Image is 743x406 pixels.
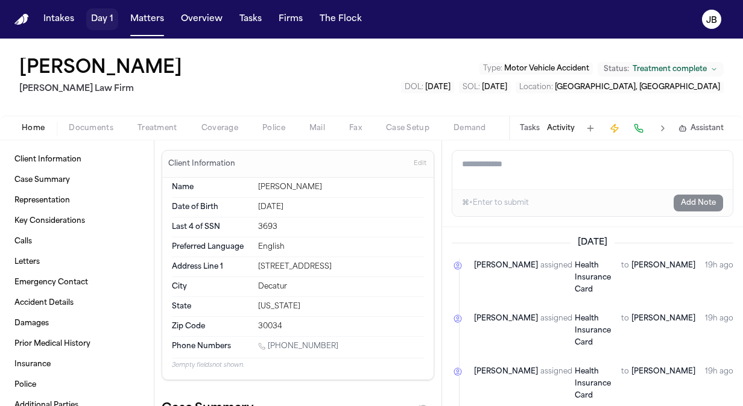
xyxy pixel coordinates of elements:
div: [US_STATE] [258,302,424,311]
span: Insurance [14,360,51,369]
span: Prior Medical History [14,339,90,349]
a: Police [10,375,144,395]
span: Police [262,123,285,133]
span: Health Insurance Card [575,315,611,346]
span: Mail [309,123,325,133]
span: assigned [540,366,572,402]
a: Accident Details [10,293,144,313]
span: Status: [604,64,629,74]
button: Edit [410,154,430,173]
span: Home [22,123,45,133]
button: Intakes [39,8,79,30]
dt: City [172,282,251,292]
a: Letters [10,252,144,272]
span: Type : [483,65,502,72]
span: assigned [540,260,572,296]
button: Edit matter name [19,58,182,80]
h3: Client Information [166,159,238,169]
span: [PERSON_NAME] [631,366,695,402]
a: Health Insurance Card [575,366,619,402]
span: Client Information [14,155,81,164]
button: Tasks [520,123,540,133]
span: to [621,366,629,402]
a: Key Considerations [10,211,144,231]
span: [PERSON_NAME] [631,260,695,296]
time: August 20, 2025 at 4:50 PM [705,313,733,349]
span: [PERSON_NAME] [631,313,695,349]
time: August 20, 2025 at 4:50 PM [705,260,733,296]
button: Make a Call [630,120,647,137]
dt: Address Line 1 [172,262,251,272]
span: Health Insurance Card [575,368,611,399]
a: Call 1 (817) 798-9249 [258,342,338,351]
dt: Last 4 of SSN [172,222,251,232]
a: Health Insurance Card [575,313,619,349]
span: Key Considerations [14,216,85,226]
button: Add Task [582,120,599,137]
div: English [258,242,424,252]
span: [GEOGRAPHIC_DATA], [GEOGRAPHIC_DATA] [555,84,720,91]
span: Case Setup [386,123,429,133]
span: Phone Numbers [172,342,231,351]
dt: Preferred Language [172,242,251,252]
span: Letters [14,257,40,267]
img: Finch Logo [14,14,29,25]
span: Accident Details [14,298,74,308]
span: to [621,313,629,349]
a: Insurance [10,355,144,374]
h2: [PERSON_NAME] Law Firm [19,82,187,96]
span: Documents [69,123,113,133]
button: Overview [176,8,227,30]
a: Representation [10,191,144,210]
span: assigned [540,313,572,349]
span: Calls [14,237,32,246]
span: Emergency Contact [14,278,88,287]
a: Matters [125,8,169,30]
div: ⌘+Enter to submit [462,198,529,208]
span: to [621,260,629,296]
span: Treatment [138,123,177,133]
dt: Date of Birth [172,202,251,212]
span: [PERSON_NAME] [474,313,538,349]
span: [DATE] [571,237,615,249]
span: [DATE] [482,84,507,91]
a: Firms [274,8,308,30]
a: Calls [10,232,144,251]
span: Representation [14,196,70,205]
a: Emergency Contact [10,273,144,292]
span: Case Summary [14,175,70,185]
button: Activity [547,123,575,133]
button: The Flock [315,8,367,30]
button: Create Immediate Task [606,120,623,137]
div: Decatur [258,282,424,292]
button: Change status from Treatment complete [598,62,724,77]
button: Edit Location: Fort Worth, TX [516,81,724,93]
div: [DATE] [258,202,424,212]
a: Case Summary [10,170,144,190]
span: Location : [519,84,553,91]
p: 3 empty fields not shown. [172,361,424,370]
span: Fax [349,123,362,133]
h1: [PERSON_NAME] [19,58,182,80]
button: Day 1 [86,8,118,30]
button: Edit SOL: 2027-03-18 [459,81,511,93]
span: Police [14,380,36,390]
button: Tasks [235,8,267,30]
span: Demand [454,123,486,133]
dt: Name [172,183,251,192]
span: Motor Vehicle Accident [504,65,589,72]
div: [STREET_ADDRESS] [258,262,424,272]
a: Damages [10,314,144,333]
span: Health Insurance Card [575,262,611,293]
a: Client Information [10,150,144,169]
div: 3693 [258,222,424,232]
a: Home [14,14,29,25]
span: DOL : [405,84,423,91]
dt: Zip Code [172,322,251,331]
span: Coverage [201,123,238,133]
